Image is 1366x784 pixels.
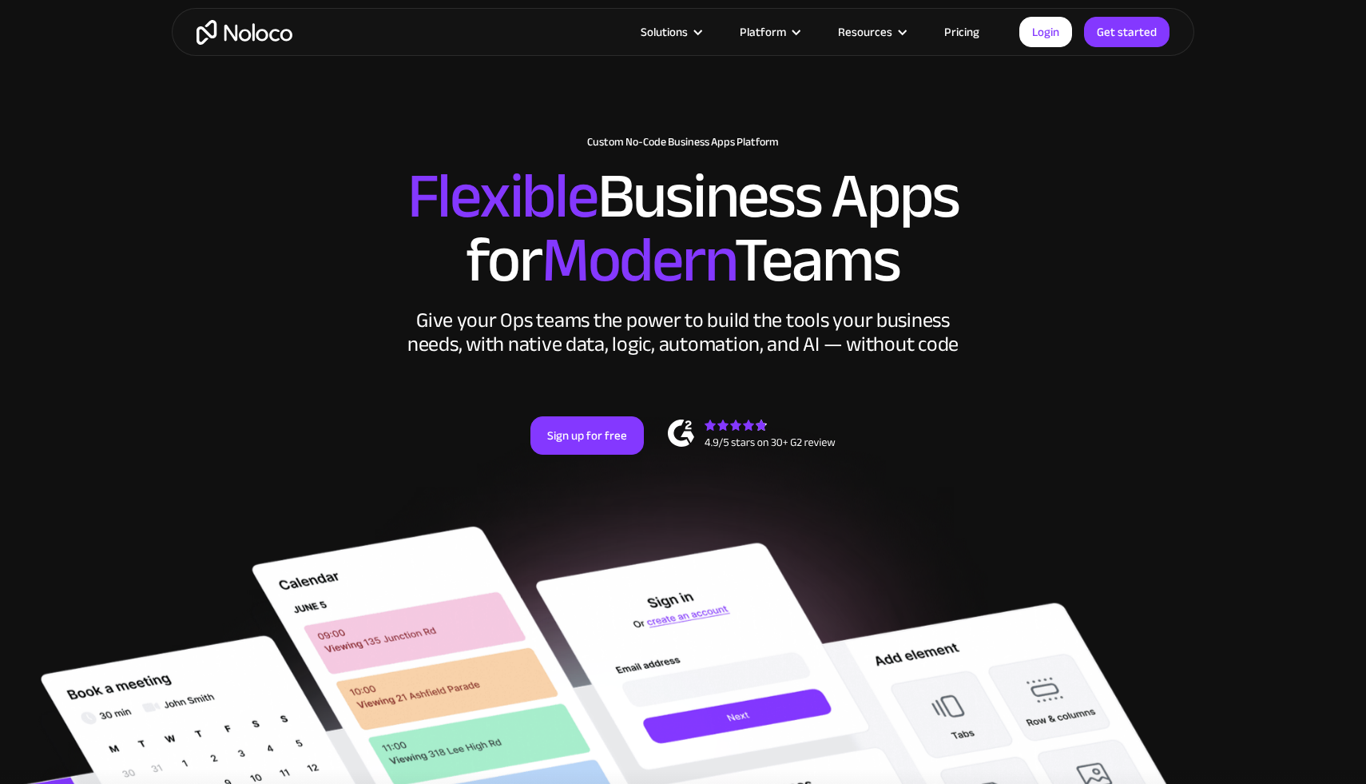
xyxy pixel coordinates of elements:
div: Platform [740,22,786,42]
a: Sign up for free [530,416,644,455]
a: Login [1019,17,1072,47]
a: Get started [1084,17,1169,47]
div: Platform [720,22,818,42]
a: home [197,20,292,45]
a: Pricing [924,22,999,42]
div: Solutions [641,22,688,42]
h2: Business Apps for Teams [188,165,1178,293]
div: Give your Ops teams the power to build the tools your business needs, with native data, logic, au... [403,308,963,356]
span: Modern [542,201,734,320]
div: Resources [818,22,924,42]
span: Flexible [407,137,598,256]
div: Solutions [621,22,720,42]
h1: Custom No-Code Business Apps Platform [188,136,1178,149]
div: Resources [838,22,892,42]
